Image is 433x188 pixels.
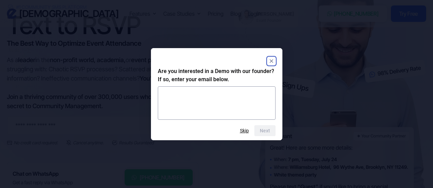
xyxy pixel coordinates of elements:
button: Skip [240,128,249,133]
button: Close [267,57,276,65]
h2: Are you interested in a Demo with our founder? If so, enter your email below. [158,67,276,84]
button: Next question [254,125,276,136]
dialog: Are you interested in a Demo with our founder? If so, enter your email below. [151,48,282,140]
textarea: Are you interested in a Demo with our founder? If so, enter your email below. [158,86,276,120]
